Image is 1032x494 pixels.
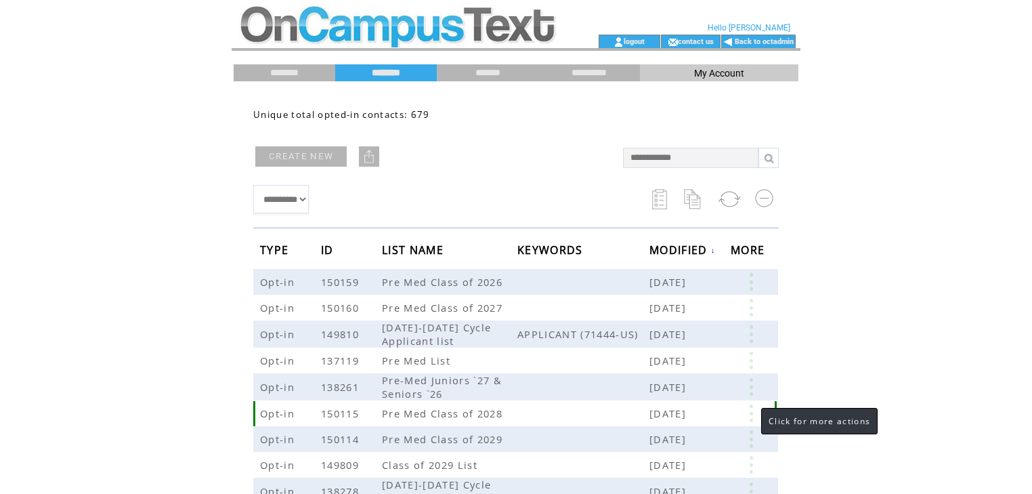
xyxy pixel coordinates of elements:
span: Pre Med Class of 2026 [382,275,506,289]
span: Click for more actions [769,415,870,427]
span: Hello [PERSON_NAME] [708,23,790,33]
span: 150160 [321,301,362,314]
a: KEYWORDS [517,245,586,253]
span: TYPE [260,239,292,264]
span: [DATE] [649,301,689,314]
span: 150159 [321,275,362,289]
span: Pre Med Class of 2027 [382,301,506,314]
span: Opt-in [260,301,298,314]
span: [DATE] [649,380,689,394]
span: Opt-in [260,327,298,341]
a: MODIFIED↓ [649,246,716,254]
span: KEYWORDS [517,239,586,264]
span: Pre Med List [382,354,454,367]
span: Opt-in [260,407,298,420]
span: [DATE] [649,458,689,472]
span: 137119 [321,354,362,367]
img: upload.png [362,150,376,163]
a: Back to octadmin [735,37,794,46]
a: logout [624,37,645,45]
span: MODIFIED [649,239,711,264]
span: My Account [694,68,744,79]
span: Pre-Med Juniors `27 & Seniors `26 [382,373,502,400]
span: [DATE] [649,432,689,446]
span: Pre Med Class of 2029 [382,432,506,446]
span: 150114 [321,432,362,446]
span: [DATE] [649,407,689,420]
span: APPLICANT (71444-US) [517,327,649,341]
span: Opt-in [260,432,298,446]
img: backArrow.gif [723,37,733,47]
span: 149810 [321,327,362,341]
span: [DATE]-[DATE] Cycle Applicant list [382,321,491,348]
span: 150115 [321,407,362,420]
span: 149809 [321,458,362,472]
a: ID [321,245,337,253]
img: contact_us_icon.gif [668,37,678,47]
span: Pre Med Class of 2028 [382,407,506,420]
span: Opt-in [260,275,298,289]
span: LIST NAME [382,239,447,264]
span: Opt-in [260,458,298,472]
span: Class of 2029 List [382,458,481,472]
a: contact us [678,37,714,45]
img: account_icon.gif [614,37,624,47]
span: [DATE] [649,327,689,341]
span: Opt-in [260,354,298,367]
a: TYPE [260,245,292,253]
span: ID [321,239,337,264]
a: CREATE NEW [255,146,347,167]
a: LIST NAME [382,245,447,253]
span: 138261 [321,380,362,394]
span: Opt-in [260,380,298,394]
span: MORE [731,239,768,264]
span: Unique total opted-in contacts: 679 [253,108,430,121]
span: [DATE] [649,354,689,367]
span: [DATE] [649,275,689,289]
